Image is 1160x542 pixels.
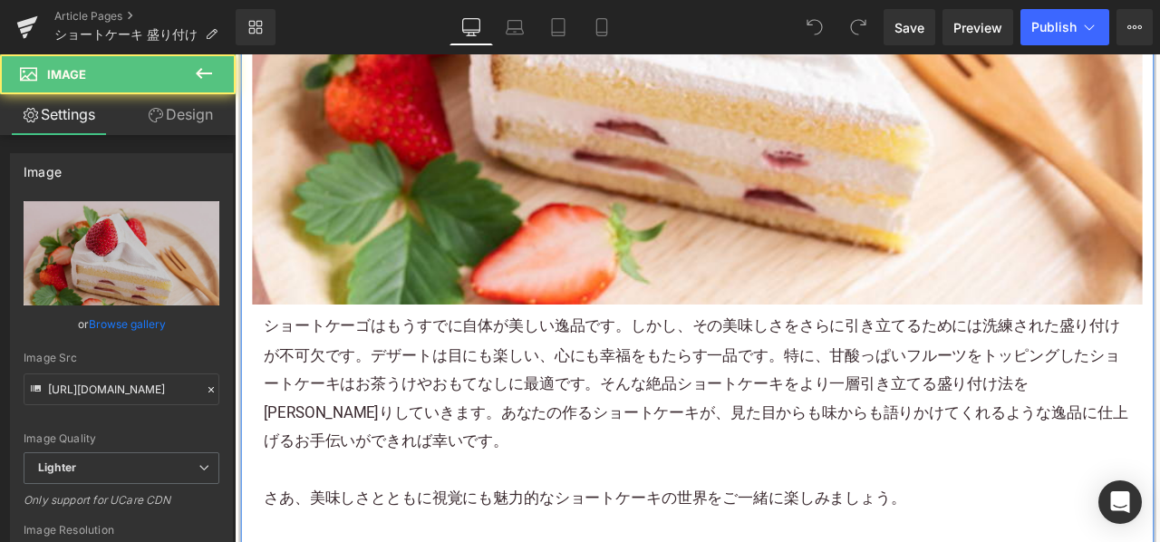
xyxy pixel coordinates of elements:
[536,9,580,45] a: Tablet
[24,493,219,519] div: Only support for UCare CDN
[24,524,219,537] div: Image Resolution
[89,308,166,340] a: Browse gallery
[894,18,924,37] span: Save
[1116,9,1153,45] button: More
[840,9,876,45] button: Redo
[493,9,536,45] a: Laptop
[34,305,1062,475] p: ショートケーゴはもうすでに自体が美しい逸品です。しかし、その美味しさをさらに引き立てるためには洗練された盛り付けが不可欠です。デザートは目にも楽しい、心にも幸福をもたらす一品です。特に、甘酸っぱ...
[38,460,76,474] b: Lighter
[236,9,275,45] a: New Library
[24,373,219,405] input: Link
[1098,480,1142,524] div: Open Intercom Messenger
[24,432,219,445] div: Image Quality
[24,315,219,334] div: or
[1031,20,1077,34] span: Publish
[942,9,1013,45] a: Preview
[580,9,623,45] a: Mobile
[24,154,62,179] div: Image
[47,67,86,82] span: Image
[449,9,493,45] a: Desktop
[953,18,1002,37] span: Preview
[24,352,219,364] div: Image Src
[54,9,236,24] a: Article Pages
[121,94,239,135] a: Design
[797,9,833,45] button: Undo
[54,27,198,42] span: ショートケーキ 盛り付け
[1020,9,1109,45] button: Publish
